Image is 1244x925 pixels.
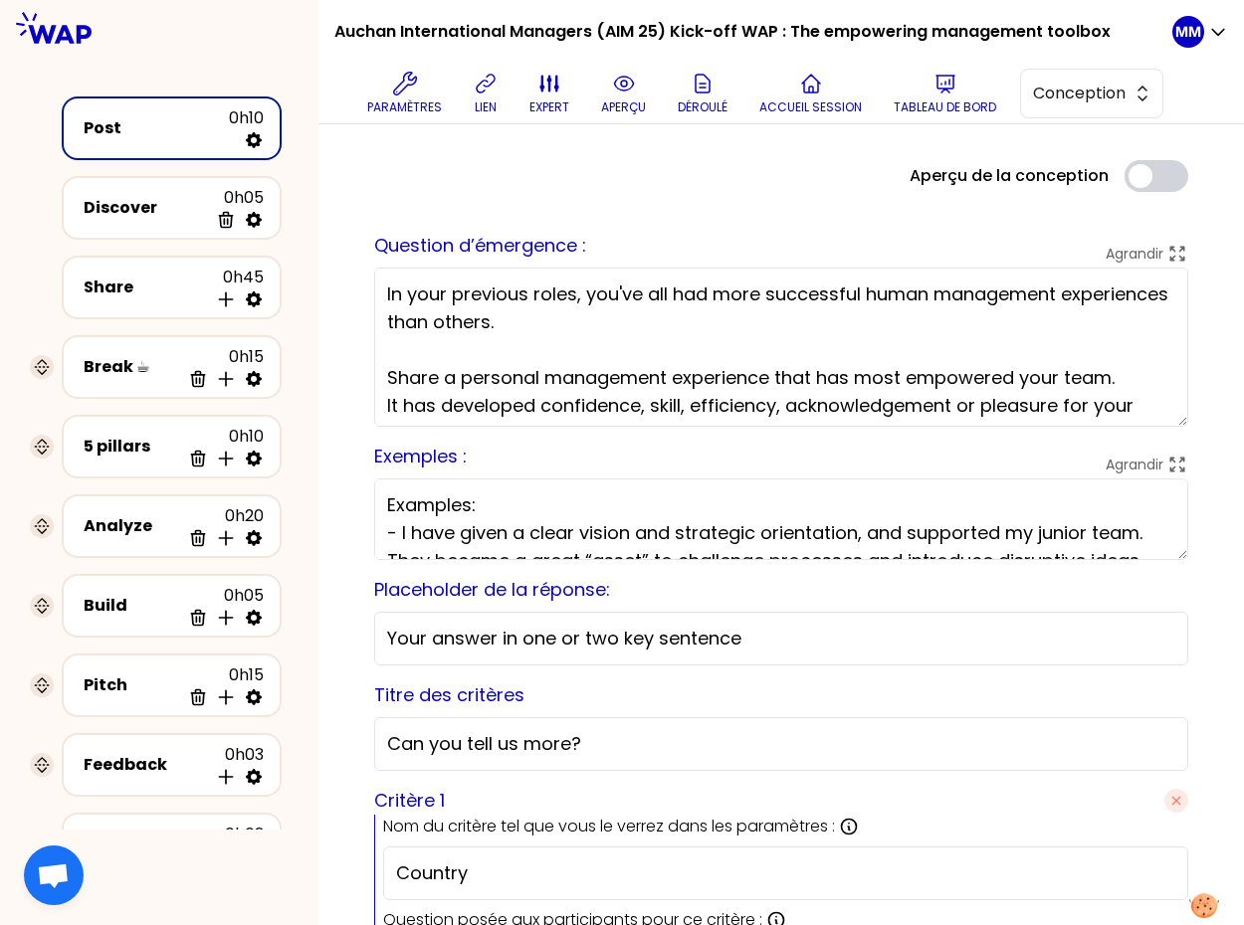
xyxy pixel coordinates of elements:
[84,673,180,697] div: Pitch
[84,355,180,379] div: Break ☕
[1020,69,1163,118] button: Conception
[374,682,524,707] label: Titre des critères
[84,276,208,299] div: Share
[1172,16,1228,48] button: MM
[1106,455,1163,474] p: Agrandir
[670,64,735,123] button: Déroulé
[180,504,264,548] div: 0h20
[180,345,264,389] div: 0h15
[1106,244,1163,264] p: Agrandir
[180,584,264,628] div: 0h05
[374,444,467,468] label: Exemples :
[396,859,1175,887] input: Ex: Expérience
[678,99,727,115] p: Déroulé
[359,64,450,123] button: Paramètres
[374,233,586,258] label: Question d’émergence :
[84,116,229,140] div: Post
[180,425,264,468] div: 0h10
[24,845,84,905] a: Ouvrir le chat
[466,64,506,123] button: lien
[593,64,654,123] button: aperçu
[383,815,835,838] p: Nom du critère tel que vous le verrez dans les paramètres :
[1175,22,1201,42] p: MM
[84,514,180,538] div: Analyze
[84,196,208,220] div: Discover
[180,823,264,866] div: 0h03
[180,663,264,707] div: 0h15
[894,99,996,115] p: Tableau de bord
[521,64,577,123] button: expert
[367,99,442,115] p: Paramètres
[759,99,862,115] p: Accueil session
[374,787,445,815] label: Critère 1
[475,99,497,115] p: lien
[910,164,1109,188] label: Aperçu de la conception
[84,753,208,777] div: Feedback
[208,743,264,787] div: 0h03
[601,99,646,115] p: aperçu
[229,106,264,150] div: 0h10
[208,266,264,309] div: 0h45
[208,186,264,230] div: 0h05
[374,478,1188,560] textarea: Examples: - I have given a clear vision and strategic orientation, and supported my junior team. ...
[886,64,1004,123] button: Tableau de bord
[1033,82,1123,105] span: Conception
[751,64,870,123] button: Accueil session
[529,99,569,115] p: expert
[374,577,610,602] label: Placeholder de la réponse:
[84,435,180,459] div: 5 pillars
[84,594,180,618] div: Build
[374,268,1188,427] textarea: In your previous roles, you've all had more successful human management experiences than others. ...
